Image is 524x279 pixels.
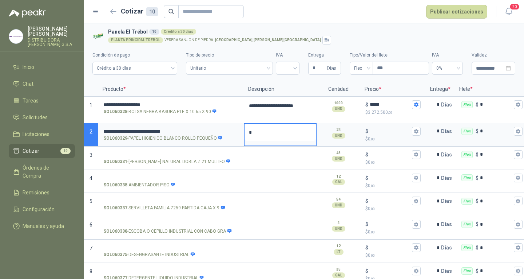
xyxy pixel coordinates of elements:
[28,26,75,36] p: [PERSON_NAME] [PERSON_NAME]
[23,147,39,155] span: Cotizar
[412,127,421,136] button: $$0,00
[9,202,75,216] a: Configuración
[365,174,368,182] p: $
[332,133,345,139] div: UND
[190,63,268,74] span: Unitario
[461,244,473,251] div: Flex
[412,100,421,109] button: $$3.272.500,00
[215,38,321,42] strong: [GEOGRAPHIC_DATA] , [PERSON_NAME][GEOGRAPHIC_DATA]
[334,100,343,106] p: 1000
[103,205,225,212] p: - SERVILLETA FAMILIA 7259 PARTIDA CAJA X 9
[432,52,463,59] label: IVA
[103,222,239,227] input: SOL060338-ESCOBA O CEPILLO INDUSTRIAL CON CABO GRA
[476,244,479,252] p: $
[103,108,217,115] p: - BOLSA NEGRA BASURA PTE X 10 65 X 90
[365,205,421,212] p: $
[336,150,341,156] p: 48
[436,63,458,74] span: 0%
[23,189,49,197] span: Remisiones
[509,3,520,10] span: 20
[90,129,92,135] span: 2
[90,102,92,108] span: 1
[90,198,92,204] span: 5
[365,109,421,116] p: $
[368,160,375,165] span: 0
[336,197,341,202] p: 54
[514,220,523,229] button: Flex $
[514,197,523,205] button: Flex $
[9,127,75,141] a: Licitaciones
[28,38,75,47] p: DISTRIBUIDORA [PERSON_NAME] G S.A
[9,219,75,233] a: Manuales y ayuda
[103,108,127,115] strong: SOL060328
[461,174,473,182] div: Flex
[332,106,345,112] div: UND
[426,82,455,97] p: Entrega
[476,151,479,159] p: $
[9,144,75,158] a: Cotizar10
[368,110,392,115] span: 3.272.500
[365,182,421,189] p: $
[412,197,421,205] button: $$0,00
[90,152,92,158] span: 3
[23,130,49,138] span: Licitaciones
[472,52,515,59] label: Validez
[368,253,375,258] span: 0
[388,111,392,115] span: ,00
[412,150,421,159] button: $$0,00
[103,268,239,274] input: SOL060377-DETERGENTE LIQUIDO INDUSTRIAL
[461,198,473,205] div: Flex
[412,243,421,252] button: $$0,00
[370,207,375,211] span: ,00
[370,137,375,141] span: ,00
[98,82,244,97] p: Producto
[244,82,317,97] p: Descripción
[514,243,523,252] button: Flex $
[441,264,455,278] p: Días
[103,158,127,165] strong: SOL060331
[23,222,64,230] span: Manuales y ayuda
[146,7,158,16] div: 10
[350,52,429,59] label: Tipo/Valor del flete
[480,102,512,107] input: Flex $
[412,174,421,182] button: $$0,00
[332,179,345,185] div: GAL
[23,164,68,180] span: Órdenes de Compra
[368,183,375,188] span: 0
[480,152,512,157] input: Flex $
[370,268,410,274] input: $$0,00
[365,197,368,205] p: $
[9,60,75,74] a: Inicio
[370,128,410,134] input: $$0,00
[332,272,345,278] div: GAL
[103,198,239,204] input: SOL060337-SERVILLETA FAMILIA 7259 PARTIDA CAJA X 9
[9,94,75,108] a: Tareas
[370,184,375,188] span: ,00
[103,228,232,235] p: - ESCOBA O CEPILLO INDUSTRIAL CON CABO GRA
[441,124,455,139] p: Días
[461,267,473,275] div: Flex
[354,63,369,74] span: Flex
[103,158,231,165] p: - [PERSON_NAME] NATURAL DOBLA Z 21 MULTIFO
[161,29,196,35] div: Crédito a 30 días
[476,127,479,135] p: $
[103,152,239,158] input: SOL060331-[PERSON_NAME] NATURAL DOBLA Z 21 MULTIFO
[186,52,273,59] label: Tipo de precio
[9,77,75,91] a: Chat
[476,101,479,109] p: $
[103,135,223,142] p: - PAPEL HIGIENICO BLANCO ROLLO PEQUEÑO
[370,198,410,204] input: $$0,00
[121,6,158,16] h2: Cotizar
[476,220,479,228] p: $
[370,222,410,227] input: $$0,00
[370,152,410,157] input: $$0,00
[365,220,368,228] p: $
[9,9,46,18] img: Logo peakr
[103,251,127,258] strong: SOL060375
[480,245,512,251] input: Flex $
[337,220,340,226] p: 4
[368,229,375,235] span: 0
[23,205,55,213] span: Configuración
[308,52,341,59] label: Entrega
[336,127,341,133] p: 24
